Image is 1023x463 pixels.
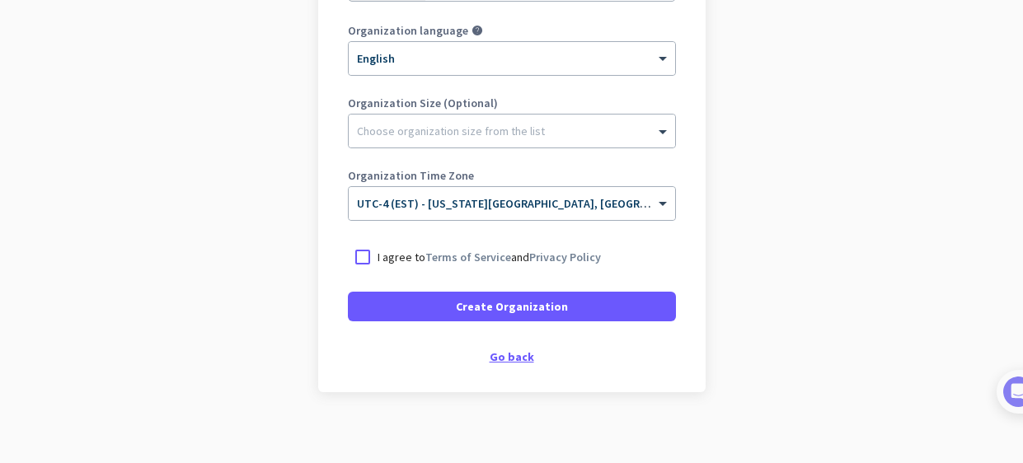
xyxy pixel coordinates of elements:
[348,97,676,109] label: Organization Size (Optional)
[456,298,568,315] span: Create Organization
[348,170,676,181] label: Organization Time Zone
[348,292,676,321] button: Create Organization
[348,25,468,36] label: Organization language
[378,249,601,265] p: I agree to and
[348,351,676,362] div: Go back
[529,250,601,264] a: Privacy Policy
[425,250,511,264] a: Terms of Service
[472,25,483,36] i: help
